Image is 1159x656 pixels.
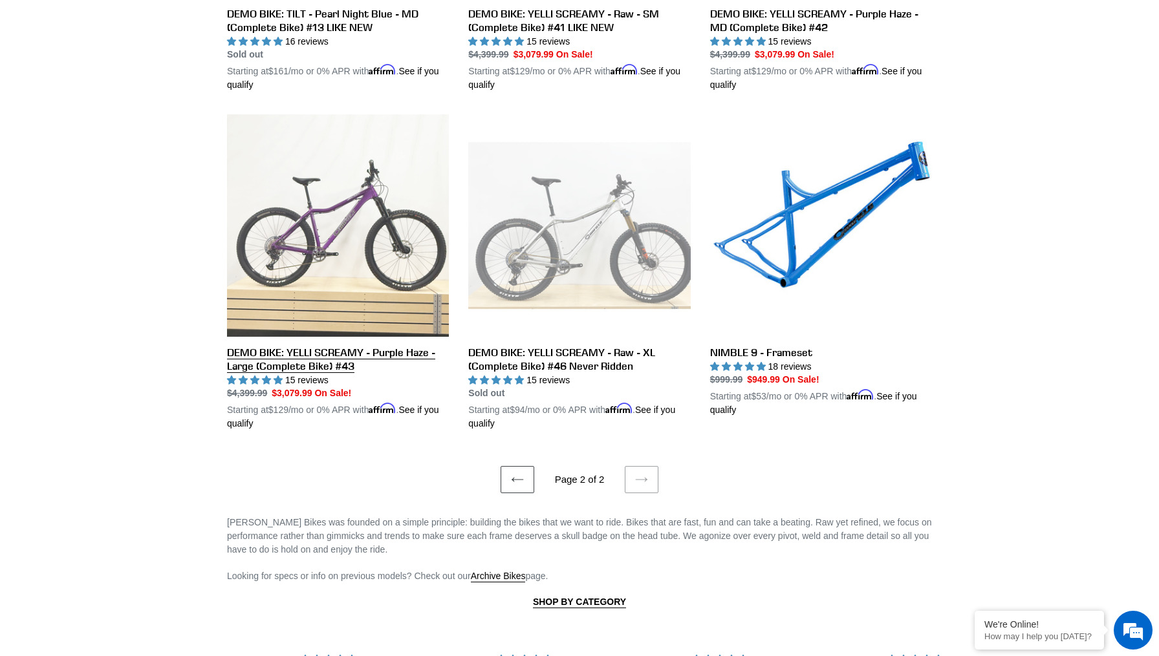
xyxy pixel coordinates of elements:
[984,631,1094,641] p: How may I help you today?
[14,71,34,90] div: Navigation go back
[87,72,237,89] div: Chat with us now
[533,597,626,608] a: SHOP BY CATEGORY
[984,619,1094,630] div: We're Online!
[537,472,622,487] li: Page 2 of 2
[471,571,526,582] a: Archive Bikes
[533,597,626,607] strong: SHOP BY CATEGORY
[212,6,243,37] div: Minimize live chat window
[75,163,179,293] span: We're online!
[41,65,74,97] img: d_696896380_company_1647369064580_696896380
[227,571,548,582] span: Looking for specs or info on previous models? Check out our page.
[227,516,932,556] p: [PERSON_NAME] Bikes was founded on a simple principle: building the bikes that we want to ride. B...
[6,353,246,398] textarea: Type your message and hit 'Enter'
